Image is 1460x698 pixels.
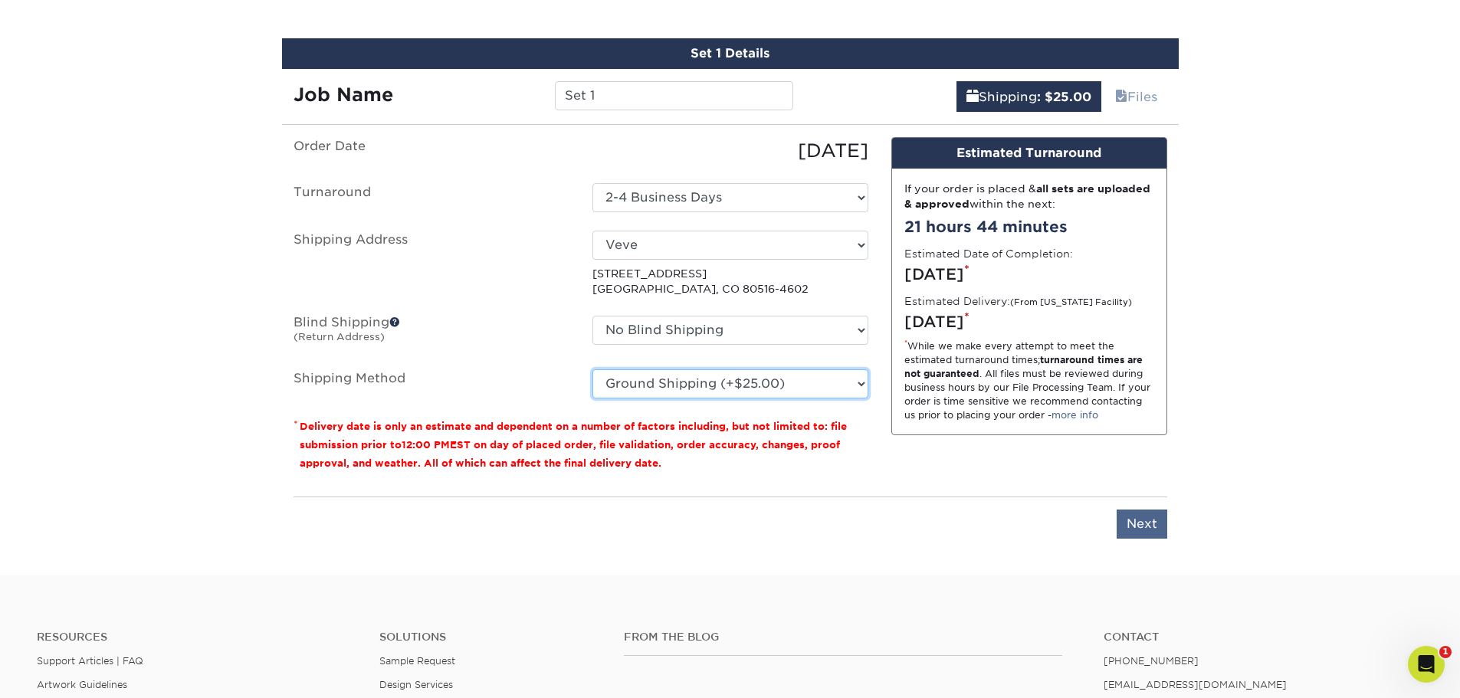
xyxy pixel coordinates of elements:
h4: Resources [37,631,356,644]
label: Shipping Address [282,231,581,297]
a: Design Services [379,679,453,690]
a: Contact [1104,631,1423,644]
iframe: Google Customer Reviews [4,651,130,693]
span: files [1115,90,1127,104]
small: Delivery date is only an estimate and dependent on a number of factors including, but not limited... [300,421,847,469]
div: [DATE] [904,310,1154,333]
div: Estimated Turnaround [892,138,1166,169]
div: [DATE] [581,137,880,165]
label: Turnaround [282,183,581,212]
a: [EMAIL_ADDRESS][DOMAIN_NAME] [1104,679,1287,690]
span: 1 [1439,646,1452,658]
span: shipping [966,90,979,104]
label: Estimated Date of Completion: [904,246,1073,261]
div: Set 1 Details [282,38,1179,69]
small: (Return Address) [294,331,385,342]
b: : $25.00 [1037,90,1091,104]
input: Enter a job name [555,81,793,110]
a: more info [1052,409,1098,421]
label: Order Date [282,137,581,165]
div: [DATE] [904,263,1154,286]
strong: Job Name [294,84,393,106]
a: Files [1105,81,1167,112]
label: Estimated Delivery: [904,293,1132,309]
div: If your order is placed & within the next: [904,181,1154,212]
small: (From [US_STATE] Facility) [1010,297,1132,307]
h4: Solutions [379,631,601,644]
div: While we make every attempt to meet the estimated turnaround times; . All files must be reviewed ... [904,339,1154,422]
label: Blind Shipping [282,316,581,351]
a: Shipping: $25.00 [956,81,1101,112]
input: Next [1117,510,1167,539]
span: 12:00 PM [402,439,450,451]
div: 21 hours 44 minutes [904,215,1154,238]
a: [PHONE_NUMBER] [1104,655,1199,667]
p: [STREET_ADDRESS] [GEOGRAPHIC_DATA], CO 80516-4602 [592,266,868,297]
h4: From the Blog [624,631,1062,644]
strong: turnaround times are not guaranteed [904,354,1143,379]
iframe: Intercom live chat [1408,646,1445,683]
label: Shipping Method [282,369,581,398]
a: Sample Request [379,655,455,667]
